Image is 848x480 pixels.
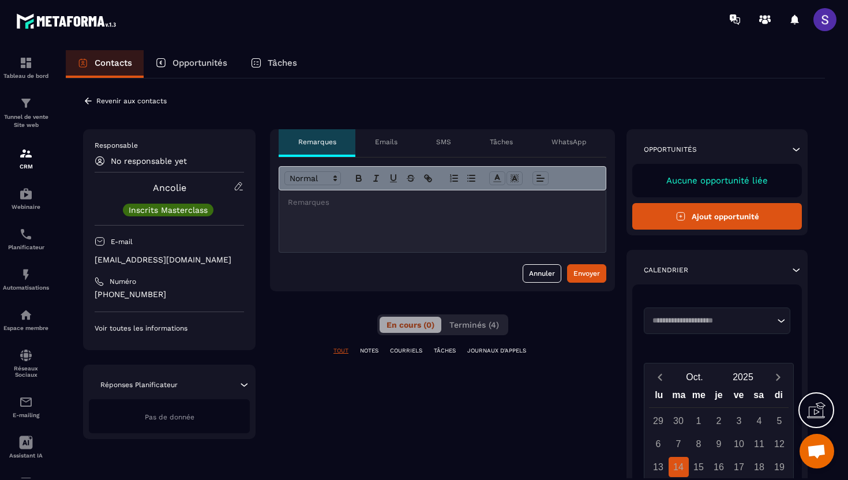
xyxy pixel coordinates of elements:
[644,145,697,154] p: Opportunités
[670,367,719,387] button: Open months overlay
[3,299,49,340] a: automationsautomationsEspace membre
[719,367,767,387] button: Open years overlay
[649,387,669,407] div: lu
[3,325,49,331] p: Espace membre
[19,348,33,362] img: social-network
[436,137,451,147] p: SMS
[100,380,178,389] p: Réponses Planificateur
[19,395,33,409] img: email
[770,457,790,477] div: 19
[768,387,789,407] div: di
[632,203,802,230] button: Ajout opportunité
[573,268,600,279] div: Envoyer
[709,411,729,431] div: 2
[3,365,49,378] p: Réseaux Sociaux
[387,320,434,329] span: En cours (0)
[3,427,49,467] a: Assistant IA
[3,113,49,129] p: Tunnel de vente Site web
[648,434,669,454] div: 6
[16,10,120,32] img: logo
[110,277,136,286] p: Numéro
[749,457,770,477] div: 18
[95,58,132,68] p: Contacts
[648,411,669,431] div: 29
[689,457,709,477] div: 15
[749,434,770,454] div: 11
[648,457,669,477] div: 13
[360,347,378,355] p: NOTES
[644,175,790,186] p: Aucune opportunité liée
[669,387,689,407] div: ma
[709,387,729,407] div: je
[749,411,770,431] div: 4
[649,369,670,385] button: Previous month
[19,308,33,322] img: automations
[669,434,689,454] div: 7
[95,254,244,265] p: [EMAIL_ADDRESS][DOMAIN_NAME]
[644,265,688,275] p: Calendrier
[767,369,789,385] button: Next month
[19,96,33,110] img: formation
[144,50,239,78] a: Opportunités
[129,206,208,214] p: Inscrits Masterclass
[709,457,729,477] div: 16
[669,411,689,431] div: 30
[442,317,506,333] button: Terminés (4)
[298,137,336,147] p: Remarques
[3,138,49,178] a: formationformationCRM
[3,452,49,459] p: Assistant IA
[375,137,397,147] p: Emails
[490,137,513,147] p: Tâches
[729,411,749,431] div: 3
[449,320,499,329] span: Terminés (4)
[380,317,441,333] button: En cours (0)
[770,411,790,431] div: 5
[3,163,49,170] p: CRM
[3,259,49,299] a: automationsautomationsAutomatisations
[333,347,348,355] p: TOUT
[3,204,49,210] p: Webinaire
[3,47,49,88] a: formationformationTableau de bord
[3,284,49,291] p: Automatisations
[153,182,186,193] a: Ancolie
[145,413,194,421] span: Pas de donnée
[111,156,187,166] p: No responsable yet
[3,244,49,250] p: Planificateur
[3,387,49,427] a: emailemailE-mailing
[800,434,834,468] div: Ouvrir le chat
[3,412,49,418] p: E-mailing
[3,219,49,259] a: schedulerschedulerPlanificateur
[19,147,33,160] img: formation
[111,237,133,246] p: E-mail
[66,50,144,78] a: Contacts
[729,387,749,407] div: ve
[770,434,790,454] div: 12
[551,137,587,147] p: WhatsApp
[19,56,33,70] img: formation
[19,268,33,282] img: automations
[96,97,167,105] p: Revenir aux contacts
[19,227,33,241] img: scheduler
[239,50,309,78] a: Tâches
[3,340,49,387] a: social-networksocial-networkRéseaux Sociaux
[172,58,227,68] p: Opportunités
[689,434,709,454] div: 8
[648,315,774,327] input: Search for option
[95,289,244,300] p: [PHONE_NUMBER]
[669,457,689,477] div: 14
[434,347,456,355] p: TÂCHES
[567,264,606,283] button: Envoyer
[390,347,422,355] p: COURRIELS
[689,411,709,431] div: 1
[689,387,709,407] div: me
[19,187,33,201] img: automations
[268,58,297,68] p: Tâches
[749,387,769,407] div: sa
[3,178,49,219] a: automationsautomationsWebinaire
[709,434,729,454] div: 9
[95,141,244,150] p: Responsable
[3,88,49,138] a: formationformationTunnel de vente Site web
[644,307,790,334] div: Search for option
[3,73,49,79] p: Tableau de bord
[729,434,749,454] div: 10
